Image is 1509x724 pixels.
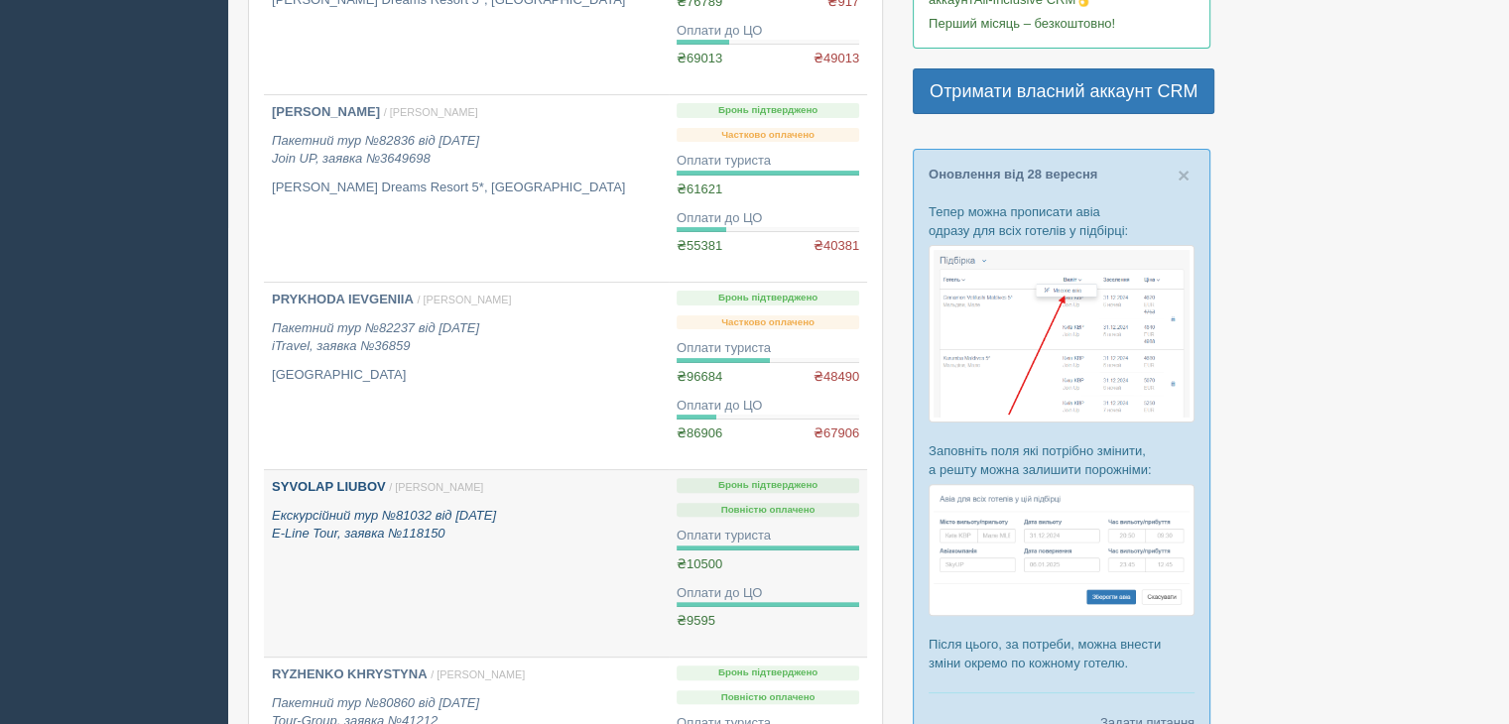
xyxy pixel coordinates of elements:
button: Close [1178,165,1190,185]
span: ₴55381 [677,238,722,253]
p: Частково оплачено [677,128,859,143]
p: Тепер можна прописати авіа одразу для всіх готелів у підбірці: [929,202,1195,240]
p: Бронь підтверджено [677,665,859,680]
span: / [PERSON_NAME] [431,668,525,680]
p: Повністю оплачено [677,690,859,705]
div: Оплати до ЦО [677,22,859,41]
a: SYVOLAP LIUBOV / [PERSON_NAME] Екскурсійний тур №81032 від [DATE]E-Line Tour, заявка №118150 [264,470,669,657]
div: Оплати до ЦО [677,584,859,603]
b: [PERSON_NAME] [272,104,380,119]
span: ₴48490 [814,368,859,387]
span: ₴69013 [677,51,722,65]
p: Частково оплачено [677,315,859,330]
span: ₴86906 [677,425,722,440]
span: × [1178,164,1190,186]
img: %D0%BF%D1%96%D0%B4%D0%B1%D1%96%D1%80%D0%BA%D0%B0-%D0%B0%D0%B2%D1%96%D0%B0-1-%D1%81%D1%80%D0%BC-%D... [929,245,1195,422]
span: ₴9595 [677,613,715,628]
a: PRYKHODA IEVGENIIA / [PERSON_NAME] Пакетний тур №82237 від [DATE]iTravel, заявка №36859 [GEOGRAPH... [264,283,669,469]
span: / [PERSON_NAME] [384,106,478,118]
b: RYZHENKO KHRYSTYNA [272,666,428,681]
p: Заповніть поля які потрібно змінити, а решту можна залишити порожніми: [929,441,1195,479]
span: / [PERSON_NAME] [417,294,511,305]
div: Оплати туриста [677,152,859,171]
div: Оплати до ЦО [677,209,859,228]
p: Повністю оплачено [677,503,859,518]
a: [PERSON_NAME] / [PERSON_NAME] Пакетний тур №82836 від [DATE]Join UP, заявка №3649698 [PERSON_NAME... [264,95,669,282]
span: ₴40381 [814,237,859,256]
p: Бронь підтверджено [677,291,859,305]
p: [PERSON_NAME] Dreams Resort 5*, [GEOGRAPHIC_DATA] [272,179,661,197]
p: Після цього, за потреби, можна внести зміни окремо по кожному готелю. [929,635,1195,672]
div: Оплати до ЦО [677,397,859,416]
span: ₴61621 [677,181,722,196]
span: ₴49013 [814,50,859,68]
b: SYVOLAP LIUBOV [272,479,386,494]
p: [GEOGRAPHIC_DATA] [272,366,661,385]
i: Пакетний тур №82836 від [DATE] Join UP, заявка №3649698 [272,133,479,167]
i: Пакетний тур №82237 від [DATE] iTravel, заявка №36859 [272,320,479,354]
a: Оновлення від 28 вересня [929,167,1097,181]
div: Оплати туриста [677,339,859,358]
img: %D0%BF%D1%96%D0%B4%D0%B1%D1%96%D1%80%D0%BA%D0%B0-%D0%B0%D0%B2%D1%96%D0%B0-2-%D1%81%D1%80%D0%BC-%D... [929,484,1195,616]
p: Перший місяць – безкоштовно! [929,14,1195,33]
p: Бронь підтверджено [677,103,859,118]
span: ₴10500 [677,556,722,571]
div: Оплати туриста [677,527,859,545]
p: Бронь підтверджено [677,478,859,493]
b: PRYKHODA IEVGENIIA [272,292,414,306]
span: ₴67906 [814,424,859,443]
i: Екскурсійний тур №81032 від [DATE] E-Line Tour, заявка №118150 [272,508,496,542]
a: Отримати власний аккаунт CRM [913,68,1214,114]
span: ₴96684 [677,369,722,384]
span: / [PERSON_NAME] [389,481,483,493]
